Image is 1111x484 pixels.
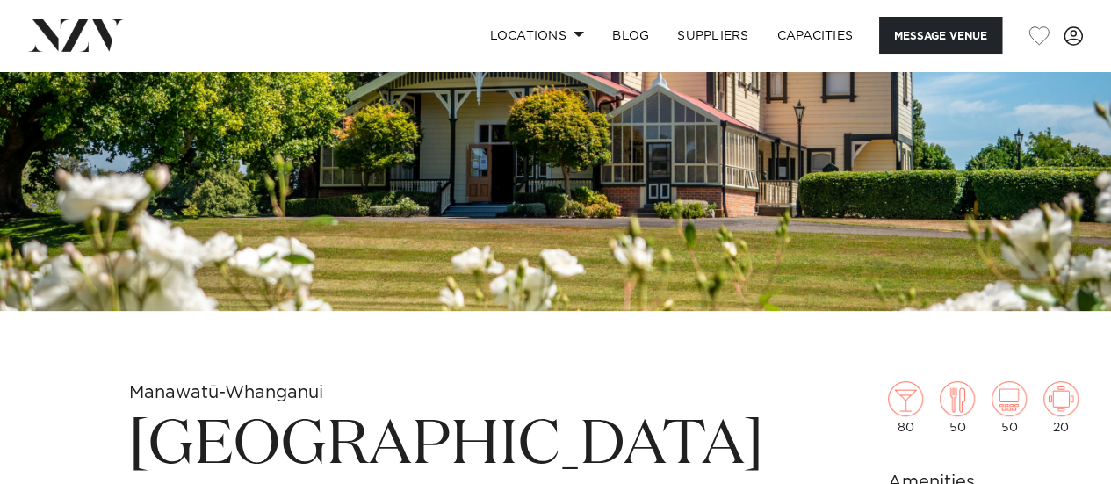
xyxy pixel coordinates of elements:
a: SUPPLIERS [663,17,762,54]
div: 80 [888,381,923,434]
small: Manawatū-Whanganui [129,384,323,401]
div: 50 [940,381,975,434]
button: Message Venue [879,17,1002,54]
img: nzv-logo.png [28,19,124,51]
div: 20 [1043,381,1079,434]
img: meeting.png [1043,381,1079,416]
a: BLOG [598,17,663,54]
a: Capacities [763,17,868,54]
div: 50 [992,381,1027,434]
a: Locations [475,17,598,54]
img: theatre.png [992,381,1027,416]
img: cocktail.png [888,381,923,416]
img: dining.png [940,381,975,416]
